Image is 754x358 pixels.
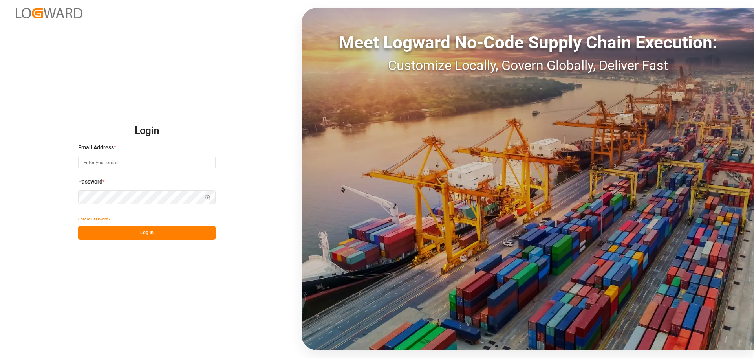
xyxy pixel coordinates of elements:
[78,178,102,186] span: Password
[78,226,216,240] button: Log In
[302,55,754,75] div: Customize Locally, Govern Globally, Deliver Fast
[16,8,82,18] img: Logward_new_orange.png
[302,29,754,55] div: Meet Logward No-Code Supply Chain Execution:
[78,143,114,152] span: Email Address
[78,156,216,169] input: Enter your email
[78,118,216,143] h2: Login
[78,212,110,226] button: Forgot Password?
